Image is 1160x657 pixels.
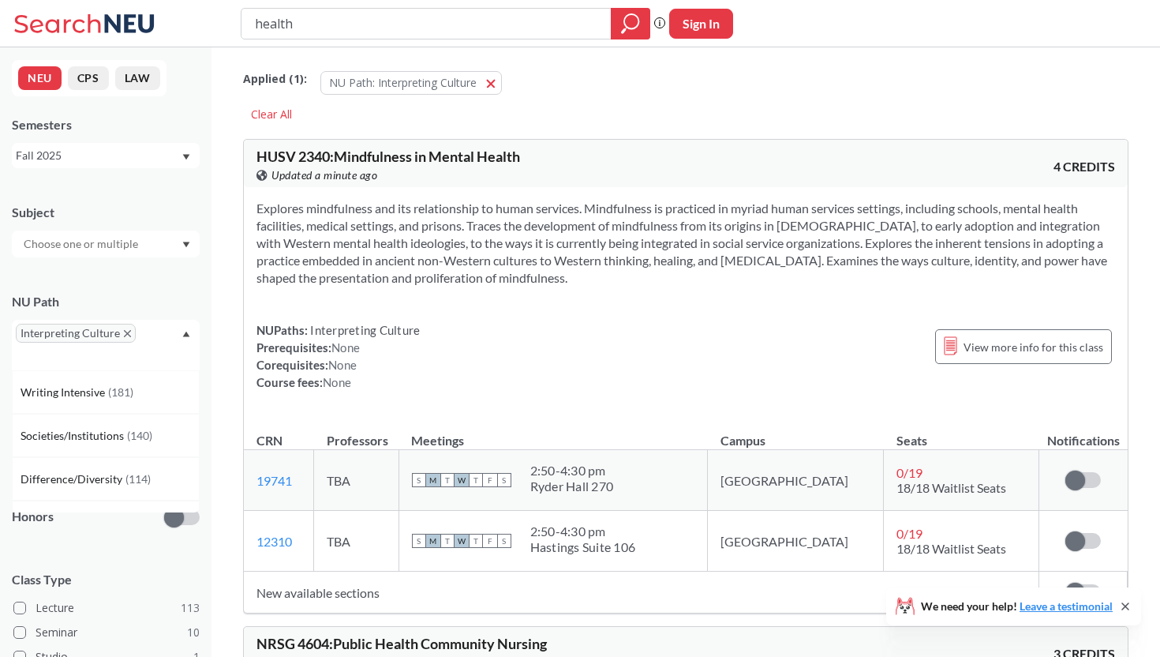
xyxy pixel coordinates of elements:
button: CPS [68,66,109,90]
span: T [440,473,455,487]
span: None [323,375,351,389]
span: ( 140 ) [127,429,152,442]
span: Writing Intensive [21,384,108,401]
section: Explores mindfulness and its relationship to human services. Mindfulness is practiced in myriad h... [256,200,1115,287]
input: Choose one or multiple [16,235,148,253]
span: F [483,534,497,548]
input: Class, professor, course number, "phrase" [253,10,600,37]
span: W [455,473,469,487]
td: [GEOGRAPHIC_DATA] [708,511,884,572]
span: NU Path: Interpreting Culture [329,75,477,90]
span: Applied ( 1 ): [243,70,307,88]
button: NU Path: Interpreting Culture [320,71,502,95]
span: Interpreting Culture [308,323,420,337]
span: M [426,473,440,487]
div: Ryder Hall 270 [530,479,614,494]
span: NRSG 4604 : Public Health Community Nursing [256,635,547,652]
svg: Dropdown arrow [182,331,190,337]
div: CRN [256,432,283,449]
span: 113 [181,599,200,617]
span: 18/18 Waitlist Seats [896,480,1006,495]
label: Lecture [13,598,200,618]
span: Updated a minute ago [271,167,377,184]
a: 19741 [256,473,292,488]
span: HUSV 2340 : Mindfulness in Mental Health [256,148,520,165]
div: NU Path [12,293,200,310]
span: Class Type [12,571,200,588]
td: TBA [314,450,399,511]
span: Difference/Diversity [21,471,125,488]
span: T [469,534,483,548]
button: NEU [18,66,62,90]
div: Subject [12,204,200,221]
span: W [455,534,469,548]
p: Honors [12,508,54,526]
svg: Dropdown arrow [182,242,190,248]
span: We need your help! [921,601,1113,612]
button: Sign In [669,9,733,39]
span: Interpreting CultureX to remove pill [16,324,136,343]
div: 2:50 - 4:30 pm [530,524,636,539]
button: LAW [115,66,160,90]
th: Meetings [399,416,708,450]
svg: X to remove pill [124,330,131,337]
span: None [328,358,357,372]
div: NUPaths: Prerequisites: Corequisites: Course fees: [256,321,420,391]
div: Interpreting CultureX to remove pillDropdown arrowWriting Intensive(181)Societies/Institutions(14... [12,320,200,370]
div: Semesters [12,116,200,133]
span: T [440,534,455,548]
th: Seats [884,416,1039,450]
th: Notifications [1039,416,1128,450]
th: Campus [708,416,884,450]
span: None [331,340,360,355]
td: [GEOGRAPHIC_DATA] [708,450,884,511]
span: F [483,473,497,487]
span: 10 [187,624,200,641]
span: 18/18 Waitlist Seats [896,541,1006,556]
a: 12310 [256,534,292,549]
span: 4 CREDITS [1053,158,1115,175]
a: Leave a testimonial [1020,599,1113,613]
div: Clear All [243,103,300,126]
span: M [426,534,440,548]
div: 2:50 - 4:30 pm [530,463,614,479]
div: Fall 2025Dropdown arrow [12,143,200,168]
span: S [497,534,511,548]
span: Societies/Institutions [21,427,127,445]
span: S [497,473,511,487]
div: Fall 2025 [16,147,181,164]
td: TBA [314,511,399,572]
svg: magnifying glass [621,13,640,35]
div: Dropdown arrow [12,231,200,257]
td: New available sections [244,572,1039,614]
span: S [412,534,426,548]
span: ( 181 ) [108,385,133,399]
span: T [469,473,483,487]
svg: Dropdown arrow [182,154,190,160]
div: Hastings Suite 106 [530,539,636,555]
div: magnifying glass [611,8,650,39]
span: S [412,473,426,487]
span: 0 / 19 [896,465,922,480]
span: ( 114 ) [125,472,151,486]
label: Seminar [13,622,200,643]
span: 0 / 19 [896,526,922,541]
th: Professors [314,416,399,450]
span: View more info for this class [964,337,1103,357]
